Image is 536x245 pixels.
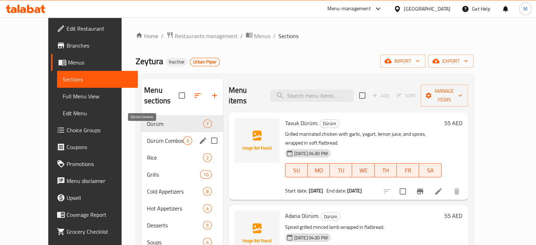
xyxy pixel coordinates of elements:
[51,54,138,71] a: Menus
[51,155,138,172] a: Promotions
[444,118,462,128] h6: 55 AED
[203,154,211,161] span: 2
[190,59,220,65] span: Urban Piper
[203,205,211,212] span: 4
[63,109,132,117] span: Edit Menu
[184,137,192,144] span: 3
[141,115,223,132] div: Dürüm7
[141,200,223,217] div: Hot Appetizers4
[278,32,298,40] span: Sections
[355,88,370,103] span: Select section
[419,163,441,177] button: SA
[240,32,243,40] li: /
[434,57,468,66] span: export
[141,217,223,234] div: Desserts5
[147,120,203,128] div: Dürüm
[51,122,138,139] a: Choice Groups
[136,31,473,41] nav: breadcrumb
[229,85,262,106] h2: Menu items
[67,227,132,236] span: Grocery Checklist
[285,186,308,195] span: Start date:
[347,186,362,195] b: [DATE]
[203,222,211,229] span: 5
[404,5,450,13] div: [GEOGRAPHIC_DATA]
[234,118,279,163] img: Tavuk Dürüm.
[67,41,132,50] span: Branches
[392,90,421,101] span: Select section first
[67,24,132,33] span: Edit Restaurant
[370,90,392,101] span: Add item
[352,163,374,177] button: WE
[57,88,138,105] a: Full Menu View
[291,234,331,241] span: [DATE] 04:30 PM
[141,166,223,183] div: Grills10
[161,32,164,40] li: /
[523,5,528,13] span: M
[428,55,474,68] button: export
[67,194,132,202] span: Upsell
[395,184,410,199] span: Select to update
[285,210,319,221] span: Adana Dürüm.
[51,172,138,189] a: Menu disclaimer
[136,32,158,40] a: Home
[434,187,443,196] a: Edit menu item
[51,139,138,155] a: Coupons
[203,188,211,195] span: 8
[326,186,346,195] span: End date:
[333,165,349,176] span: TU
[67,160,132,168] span: Promotions
[203,221,212,229] div: items
[141,149,223,166] div: Rice2
[63,92,132,100] span: Full Menu View
[51,37,138,54] a: Branches
[198,135,208,146] button: edit
[308,163,330,177] button: MO
[203,120,212,128] div: items
[189,87,206,104] span: Sort sections
[147,204,203,213] span: Hot Appetizers
[310,165,327,176] span: MO
[375,163,397,177] button: TH
[57,105,138,122] a: Edit Menu
[144,85,179,106] h2: Menu sections
[67,126,132,134] span: Choice Groups
[377,165,394,176] span: TH
[444,211,462,221] h6: 55 AED
[288,165,305,176] span: SU
[320,120,339,128] span: Dürüm
[285,163,308,177] button: SU
[67,177,132,185] span: Menu disclaimer
[51,223,138,240] a: Grocery Checklist
[147,187,203,196] span: Cold Appetizers
[246,31,270,41] a: Menus
[285,223,442,232] p: Spiced grilled minced lamb wrapped in flatbread.
[380,55,425,68] button: import
[422,165,438,176] span: SA
[174,88,189,103] span: Select all sections
[147,136,183,145] span: Dürüm Combos
[67,210,132,219] span: Coverage Report
[51,206,138,223] a: Coverage Report
[254,32,270,40] span: Menus
[67,143,132,151] span: Coupons
[166,58,187,66] div: Inactive
[57,71,138,88] a: Sections
[309,186,324,195] b: [DATE]
[175,32,238,40] span: Restaurants management
[330,163,352,177] button: TU
[400,165,416,176] span: FR
[136,53,163,69] span: Zeytura
[426,87,462,104] span: Manage items
[63,75,132,84] span: Sections
[51,20,138,37] a: Edit Restaurant
[141,183,223,200] div: Cold Appetizers8
[321,213,340,221] span: Dürüm
[203,204,212,213] div: items
[285,118,318,128] span: Tavuk Dürüm.
[421,85,468,106] button: Manage items
[166,59,187,65] span: Inactive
